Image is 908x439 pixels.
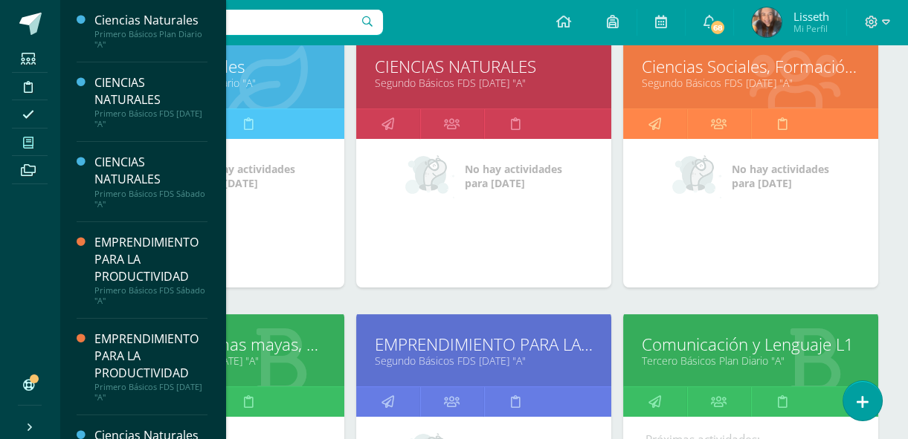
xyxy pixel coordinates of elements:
[642,354,860,368] a: Tercero Básicos Plan Diario "A"
[94,234,207,306] a: EMPRENDIMIENTO PARA LA PRODUCTIVIDADPrimero Básicos FDS Sábado "A"
[69,10,383,35] input: Busca un usuario...
[642,333,860,356] a: Comunicación y Lenguaje L1
[198,162,295,190] span: No hay actividades para [DATE]
[94,154,207,209] a: CIENCIAS NATURALESPrimero Básicos FDS Sábado "A"
[672,154,721,198] img: no_activities_small.png
[405,154,454,198] img: no_activities_small.png
[375,76,593,90] a: Segundo Básicos FDS [DATE] "A"
[642,55,860,78] a: Ciencias Sociales, Formación Ciudadana e Interculturalidad
[94,331,207,403] a: EMPRENDIMIENTO PARA LA PRODUCTIVIDADPrimero Básicos FDS [DATE] "A"
[94,74,207,108] div: CIENCIAS NATURALES
[375,333,593,356] a: EMPRENDIMIENTO PARA LA PRODUCTIVIDAD
[94,331,207,382] div: EMPRENDIMIENTO PARA LA PRODUCTIVIDAD
[94,108,207,129] div: Primero Básicos FDS [DATE] "A"
[642,76,860,90] a: Segundo Básicos FDS [DATE] "A"
[94,234,207,285] div: EMPRENDIMIENTO PARA LA PRODUCTIVIDAD
[375,55,593,78] a: CIENCIAS NATURALES
[94,189,207,209] div: Primero Básicos FDS Sábado "A"
[465,162,562,190] span: No hay actividades para [DATE]
[94,74,207,129] a: CIENCIAS NATURALESPrimero Básicos FDS [DATE] "A"
[752,7,782,37] img: 50ef0ebc2c03f9b8a512d3f397078521.png
[94,382,207,403] div: Primero Básicos FDS [DATE] "A"
[94,12,207,50] a: Ciencias NaturalesPrimero Básicos Plan Diario "A"
[375,354,593,368] a: Segundo Básicos FDS [DATE] "A"
[94,285,207,306] div: Primero Básicos FDS Sábado "A"
[94,154,207,188] div: CIENCIAS NATURALES
[793,22,828,35] span: Mi Perfil
[94,29,207,50] div: Primero Básicos Plan Diario "A"
[732,162,829,190] span: No hay actividades para [DATE]
[94,12,207,29] div: Ciencias Naturales
[793,9,828,24] span: Lisseth
[709,19,726,36] span: 68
